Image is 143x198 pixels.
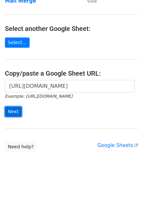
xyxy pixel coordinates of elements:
a: Select... [5,37,30,48]
input: Next [5,107,22,117]
small: Example: [URL][DOMAIN_NAME] [5,94,72,99]
h4: Copy/paste a Google Sheet URL: [5,69,138,77]
input: Paste your Google Sheet URL here [5,80,135,92]
a: Google Sheets [97,142,138,148]
iframe: Chat Widget [110,166,143,198]
a: Need help? [5,142,37,152]
h4: Select another Google Sheet: [5,25,138,33]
